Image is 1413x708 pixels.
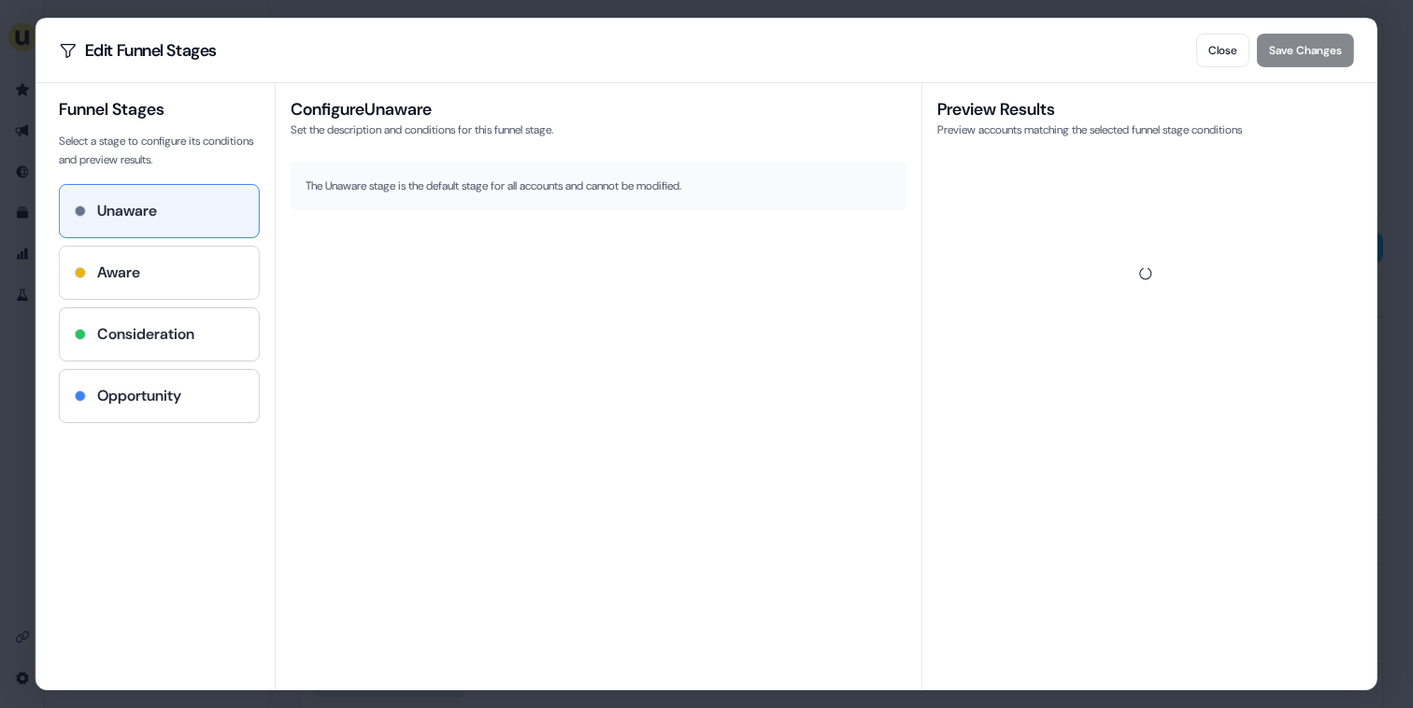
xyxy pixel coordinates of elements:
h4: Aware [97,262,140,284]
h4: Unaware [97,200,157,222]
h3: Configure Unaware [291,98,906,120]
h4: Opportunity [97,385,181,407]
p: Select a stage to configure its conditions and preview results. [59,132,260,169]
h3: Preview Results [937,98,1354,120]
h4: Consideration [97,323,194,346]
p: Set the description and conditions for this funnel stage. [291,120,906,139]
p: The Unaware stage is the default stage for all accounts and cannot be modified. [306,177,892,195]
button: Close [1196,34,1249,67]
p: Preview accounts matching the selected funnel stage conditions [937,120,1354,139]
h2: Edit Funnel Stages [59,41,217,60]
h3: Funnel Stages [59,98,260,120]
